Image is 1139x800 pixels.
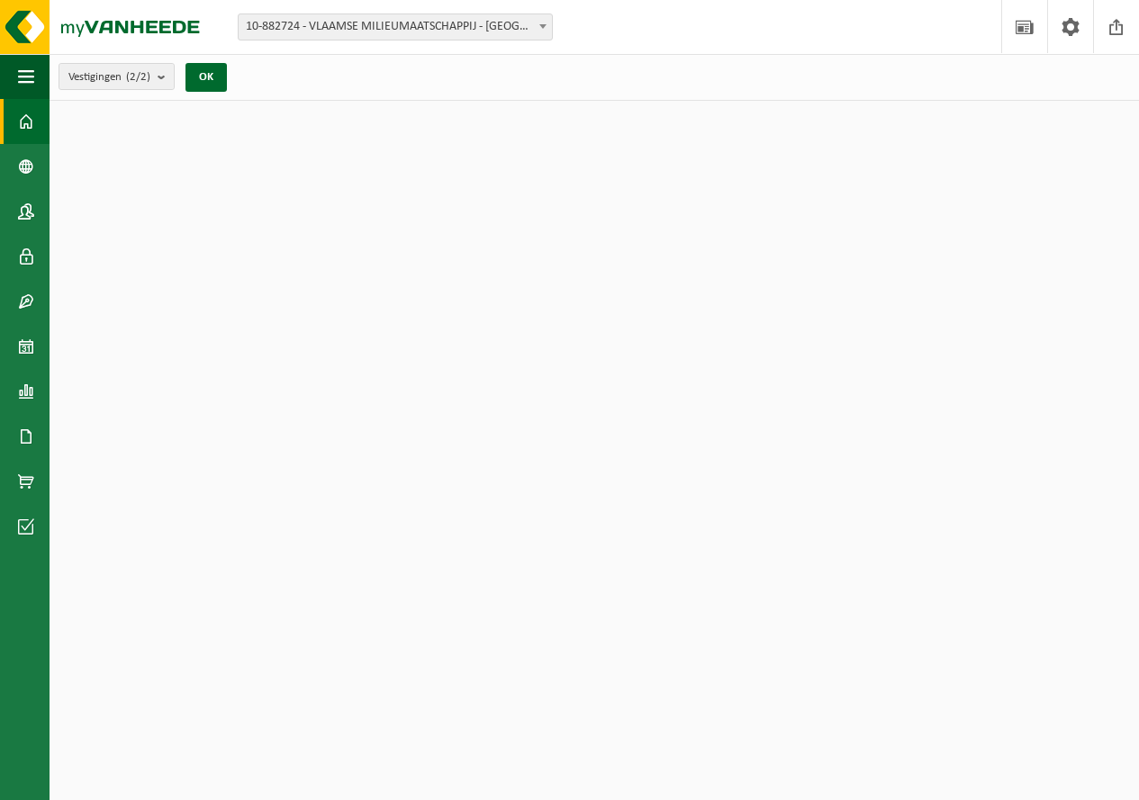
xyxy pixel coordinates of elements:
[59,63,175,90] button: Vestigingen(2/2)
[126,71,150,83] count: (2/2)
[185,63,227,92] button: OK
[68,64,150,91] span: Vestigingen
[238,13,553,40] span: 10-882724 - VLAAMSE MILIEUMAATSCHAPPIJ - AALST
[239,14,552,40] span: 10-882724 - VLAAMSE MILIEUMAATSCHAPPIJ - AALST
